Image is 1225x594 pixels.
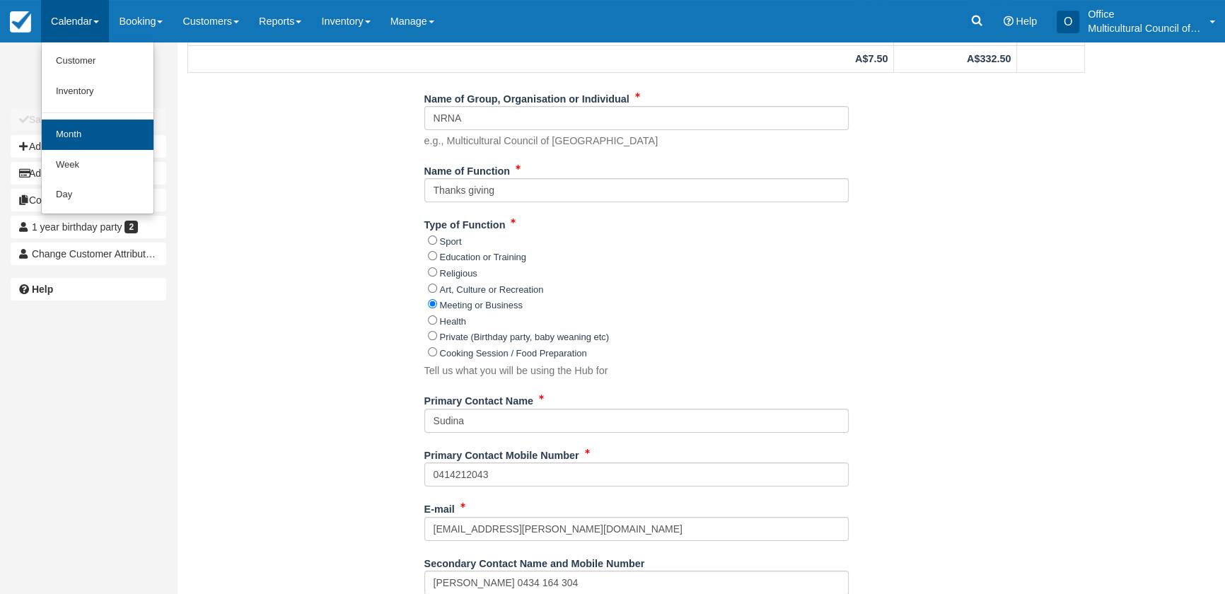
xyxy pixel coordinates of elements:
[11,108,166,131] button: Save
[440,284,544,295] label: Art, Culture or Recreation
[424,443,579,463] label: Primary Contact Mobile Number
[440,268,477,279] label: Religious
[440,236,462,247] label: Sport
[1016,16,1037,27] span: Help
[855,53,888,64] strong: A$7.50
[42,76,153,107] a: Inventory
[424,363,608,378] p: Tell us what you will be using the Hub for
[41,42,154,214] ul: Calendar
[424,552,645,571] label: Secondary Contact Name and Mobile Number
[11,135,166,158] button: Add Item
[440,316,466,327] label: Health
[440,348,587,359] label: Cooking Session / Food Preparation
[11,278,166,301] a: Help
[42,46,153,76] a: Customer
[1057,11,1079,33] div: O
[1088,7,1201,21] p: Office
[1003,16,1013,26] i: Help
[124,221,138,233] span: 2
[42,120,153,150] a: Month
[11,162,166,185] button: Add Payment
[1088,21,1201,35] p: Multicultural Council of [GEOGRAPHIC_DATA]
[440,332,610,342] label: Private (Birthday party, baby weaning etc)
[29,114,52,125] b: Save
[440,300,523,310] label: Meeting or Business
[11,189,166,211] button: Copy Booking
[32,221,122,233] span: 1 year birthday party
[11,216,166,238] a: 1 year birthday party 2
[424,213,506,233] label: Type of Function
[424,159,511,179] label: Name of Function
[967,53,1011,64] strong: A$332.50
[424,497,455,517] label: E-mail
[32,248,159,260] span: Change Customer Attribution
[424,134,658,148] p: e.g., Multicultural Council of [GEOGRAPHIC_DATA]
[11,243,166,265] button: Change Customer Attribution
[42,180,153,210] a: Day
[32,284,53,295] b: Help
[42,150,153,180] a: Week
[440,252,526,262] label: Education or Training
[10,11,31,33] img: checkfront-main-nav-mini-logo.png
[424,87,629,107] label: Name of Group, Organisation or Individual
[424,389,533,409] label: Primary Contact Name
